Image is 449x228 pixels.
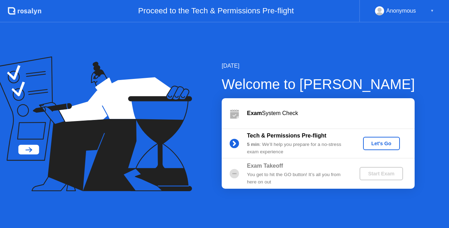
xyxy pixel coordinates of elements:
div: : We’ll help you prepare for a no-stress exam experience [247,141,348,155]
div: ▼ [430,6,434,15]
div: Start Exam [362,171,400,176]
div: Anonymous [386,6,416,15]
button: Let's Go [363,137,400,150]
div: You get to hit the GO button! It’s all you from here on out [247,171,348,186]
b: Exam [247,110,262,116]
div: Welcome to [PERSON_NAME] [222,74,415,95]
button: Start Exam [360,167,403,180]
div: Let's Go [366,141,397,146]
b: 5 min [247,142,260,147]
div: System Check [247,109,415,118]
div: [DATE] [222,62,415,70]
b: Tech & Permissions Pre-flight [247,133,326,139]
b: Exam Takeoff [247,163,283,169]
